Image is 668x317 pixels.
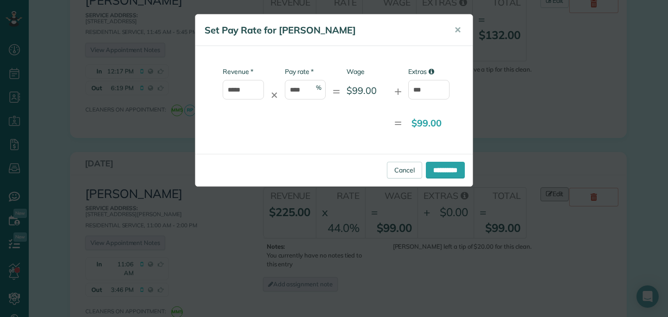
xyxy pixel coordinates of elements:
h5: Set Pay Rate for [PERSON_NAME] [205,24,441,37]
span: % [316,83,321,92]
label: Revenue [223,67,253,76]
strong: $99.00 [411,117,442,129]
div: $99.00 [347,84,388,97]
span: ✕ [454,25,461,35]
a: Cancel [387,162,422,178]
div: ✕ [264,88,284,102]
label: Pay rate [285,67,314,76]
div: = [388,113,408,132]
div: + [388,82,408,100]
div: = [326,82,346,100]
label: Extras [408,67,450,76]
label: Wage [347,67,388,76]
